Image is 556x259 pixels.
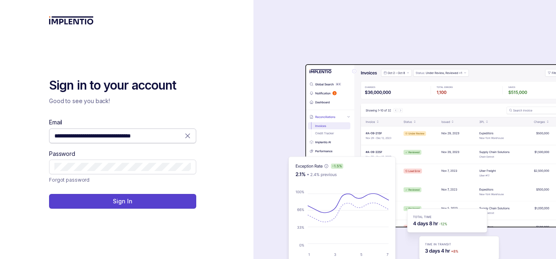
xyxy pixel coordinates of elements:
[49,77,196,94] h2: Sign in to your account
[49,194,196,209] button: Sign In
[113,197,132,205] p: Sign In
[49,176,90,184] a: Link Forgot password
[49,176,90,184] p: Forgot password
[49,118,62,126] label: Email
[49,97,196,105] p: Good to see you back!
[49,16,94,25] img: logo
[49,150,75,158] label: Password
